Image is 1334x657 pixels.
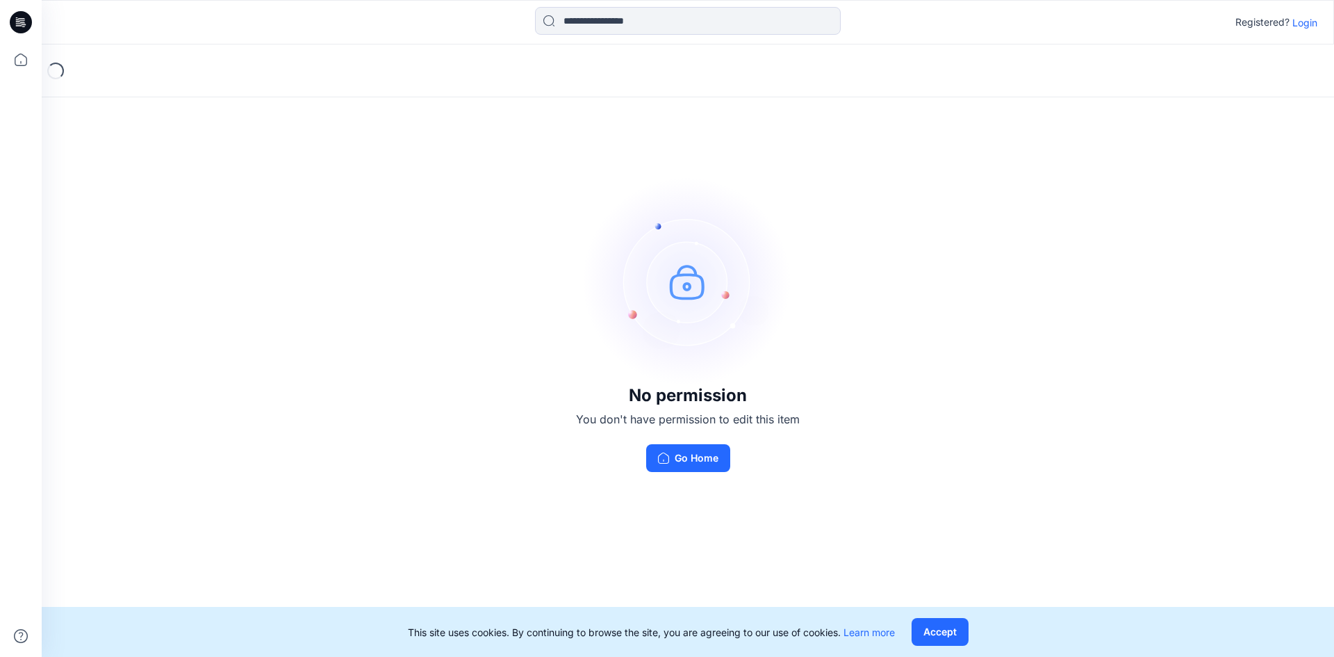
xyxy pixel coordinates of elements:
p: Registered? [1235,14,1290,31]
img: no-perm.svg [584,177,792,386]
h3: No permission [576,386,800,405]
p: This site uses cookies. By continuing to browse the site, you are agreeing to our use of cookies. [408,625,895,640]
button: Go Home [646,444,730,472]
p: Login [1292,15,1317,30]
a: Learn more [843,626,895,638]
p: You don't have permission to edit this item [576,411,800,428]
button: Accept [912,618,969,646]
